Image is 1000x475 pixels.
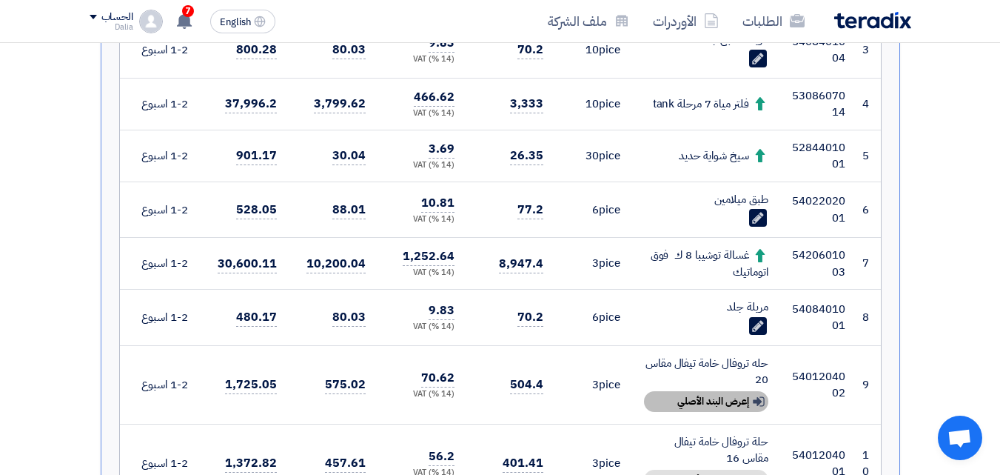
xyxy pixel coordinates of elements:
[780,78,857,130] td: 5308607014
[536,4,641,39] a: ملف الشركة
[389,267,454,279] div: (14 %) VAT
[218,255,276,273] span: 30,600.11
[510,376,543,394] span: 504.4
[403,248,454,266] span: 1,252.64
[780,238,857,290] td: 5420601003
[325,376,365,394] span: 575.02
[517,201,543,219] span: 77.2
[644,96,768,113] div: فلتر مياة 7 مرحلة tank
[592,376,599,393] span: 3
[123,345,200,424] td: 1-2 اسبوع
[325,454,365,473] span: 457.61
[123,22,200,79] td: 1-2 اسبوع
[592,202,599,218] span: 6
[938,416,982,460] div: Open chat
[780,290,857,346] td: 5408401001
[332,41,366,59] span: 80.03
[644,147,768,165] div: سيخ شواية حديد
[857,182,881,238] td: 6
[510,147,543,165] span: 26.35
[123,290,200,346] td: 1-2 اسبوع
[332,308,366,327] span: 80.03
[225,376,276,394] span: 1,725.05
[644,247,768,280] div: غسالة توشيبا 8 ك فوق اتوماتيك
[644,191,768,208] div: طبق ميلامين
[429,448,454,466] span: 56.2
[555,345,632,424] td: pice
[857,290,881,346] td: 8
[389,159,454,172] div: (14 %) VAT
[517,308,543,327] span: 70.2
[555,182,632,238] td: pice
[592,309,599,325] span: 6
[101,11,133,24] div: الحساب
[421,194,454,213] span: 10.81
[332,147,366,165] span: 30.04
[414,88,454,107] span: 466.62
[499,255,543,273] span: 8,947.4
[503,454,543,473] span: 401.41
[857,238,881,290] td: 7
[429,302,454,320] span: 9.83
[123,182,200,238] td: 1-2 اسبوع
[225,95,276,113] span: 37,996.2
[644,299,768,316] div: مريلة جلد
[780,345,857,424] td: 5401204002
[780,182,857,238] td: 5402202001
[123,78,200,130] td: 1-2 اسبوع
[123,238,200,290] td: 1-2 اسبوع
[236,41,276,59] span: 800.28
[123,130,200,182] td: 1-2 اسبوع
[857,345,881,424] td: 9
[780,130,857,182] td: 5284401001
[555,290,632,346] td: pice
[834,12,911,29] img: Teradix logo
[644,434,768,467] div: حلة تروفال خامة تيفال مقاس 16
[585,96,599,112] span: 10
[90,23,133,31] div: Dalia
[555,130,632,182] td: pice
[421,369,454,388] span: 70.62
[139,10,163,33] img: profile_test.png
[857,130,881,182] td: 5
[236,201,276,219] span: 528.05
[641,4,731,39] a: الأوردرات
[592,455,599,471] span: 3
[220,17,251,27] span: English
[510,95,543,113] span: 3,333
[236,308,276,327] span: 480.17
[389,321,454,333] div: (14 %) VAT
[857,78,881,130] td: 4
[236,147,276,165] span: 901.17
[857,22,881,79] td: 3
[780,22,857,79] td: 5408401004
[210,10,275,33] button: English
[555,22,632,79] td: pice
[517,41,543,59] span: 70.2
[644,391,768,412] div: إعرض البند الأصلي
[731,4,816,39] a: الطلبات
[644,355,768,388] div: حله تروفال خامة تيفال مقاس 20
[555,238,632,290] td: pice
[592,255,599,271] span: 3
[306,255,365,273] span: 10,200.04
[332,201,366,219] span: 88.01
[314,95,365,113] span: 3,799.62
[389,53,454,66] div: (14 %) VAT
[429,34,454,53] span: 9.83
[182,5,194,17] span: 7
[225,454,276,473] span: 1,372.82
[585,147,599,164] span: 30
[555,78,632,130] td: pice
[429,140,454,159] span: 3.69
[585,41,599,58] span: 10
[389,388,454,401] div: (14 %) VAT
[389,107,454,120] div: (14 %) VAT
[389,213,454,226] div: (14 %) VAT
